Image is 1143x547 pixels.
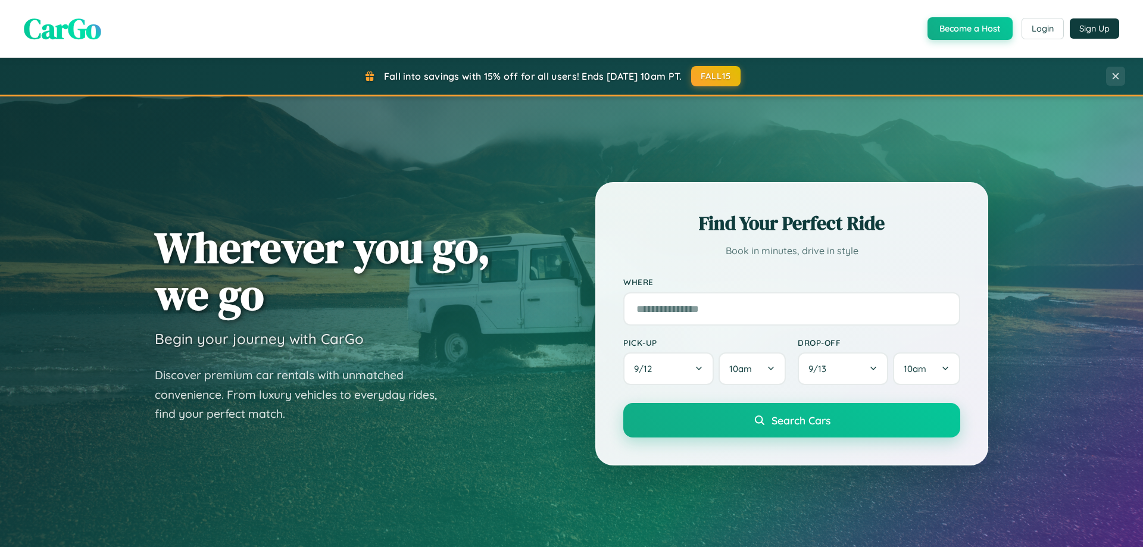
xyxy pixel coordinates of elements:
[623,277,960,287] label: Where
[772,414,830,427] span: Search Cars
[155,330,364,348] h3: Begin your journey with CarGo
[1070,18,1119,39] button: Sign Up
[798,337,960,348] label: Drop-off
[24,9,101,48] span: CarGo
[155,224,491,318] h1: Wherever you go, we go
[808,363,832,374] span: 9 / 13
[798,352,888,385] button: 9/13
[623,242,960,260] p: Book in minutes, drive in style
[893,352,960,385] button: 10am
[623,210,960,236] h2: Find Your Perfect Ride
[634,363,658,374] span: 9 / 12
[729,363,752,374] span: 10am
[927,17,1013,40] button: Become a Host
[623,337,786,348] label: Pick-up
[719,352,786,385] button: 10am
[155,365,452,424] p: Discover premium car rentals with unmatched convenience. From luxury vehicles to everyday rides, ...
[623,352,714,385] button: 9/12
[1022,18,1064,39] button: Login
[384,70,682,82] span: Fall into savings with 15% off for all users! Ends [DATE] 10am PT.
[691,66,741,86] button: FALL15
[904,363,926,374] span: 10am
[623,403,960,437] button: Search Cars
